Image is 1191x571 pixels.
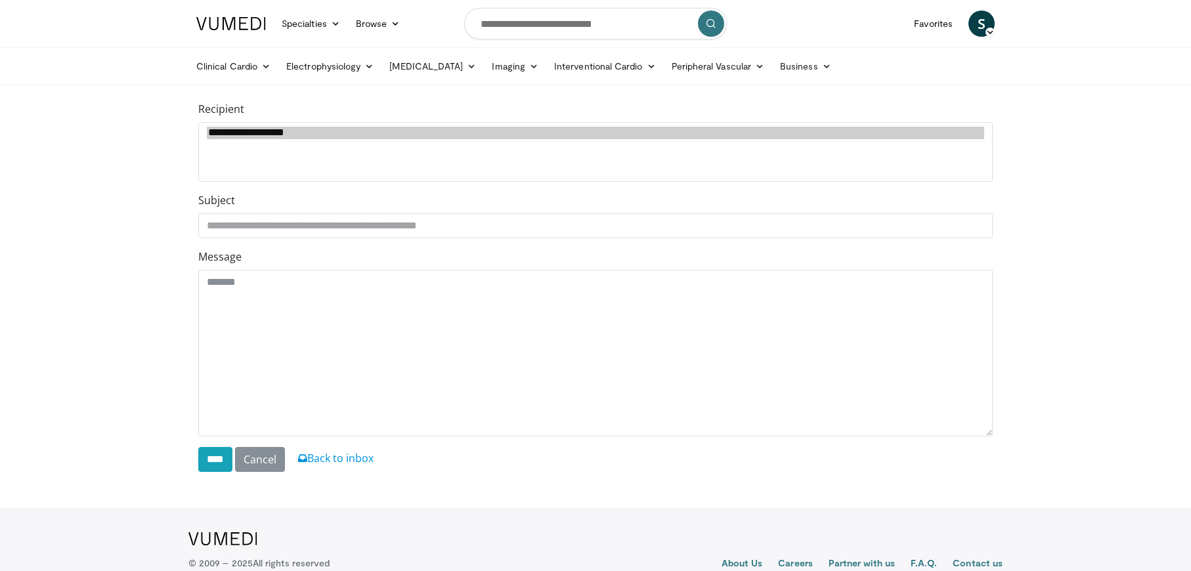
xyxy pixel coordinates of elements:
label: Subject [198,192,235,208]
label: Recipient [198,101,244,117]
a: Peripheral Vascular [664,53,772,79]
a: Specialties [274,11,348,37]
a: Interventional Cardio [546,53,664,79]
p: © 2009 – 2025 [188,557,330,570]
img: VuMedi Logo [196,17,266,30]
label: Message [198,249,242,264]
a: Clinical Cardio [188,53,278,79]
a: Business [772,53,839,79]
a: Electrophysiology [278,53,381,79]
a: [MEDICAL_DATA] [381,53,484,79]
a: Cancel [235,447,285,472]
input: Search topics, interventions [464,8,727,39]
span: All rights reserved [253,557,330,568]
a: S [968,11,995,37]
a: Back to inbox [298,451,374,465]
a: Favorites [906,11,961,37]
a: Imaging [484,53,546,79]
a: Browse [348,11,408,37]
img: VuMedi Logo [188,532,257,545]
